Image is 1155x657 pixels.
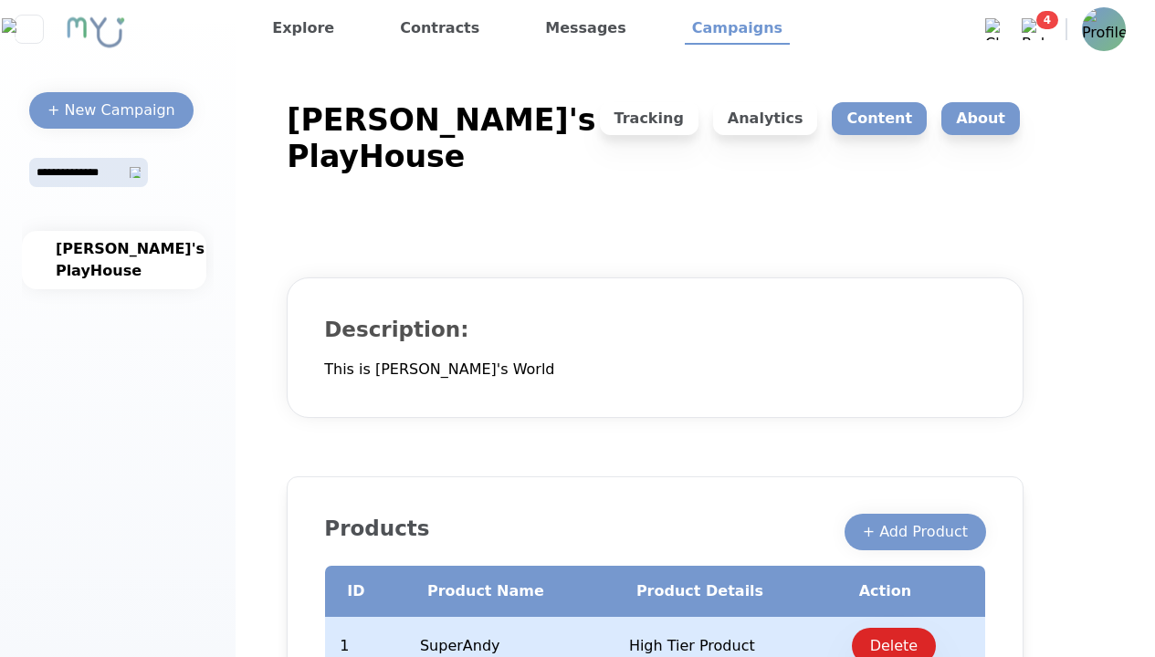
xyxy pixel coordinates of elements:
[1036,11,1058,29] span: 4
[600,102,698,135] p: Tracking
[845,514,986,550] button: + Add Product
[56,238,173,282] div: [PERSON_NAME]'s PlayHouse
[832,102,927,135] p: Content
[324,315,986,344] div: Description:
[324,344,986,381] div: This is [PERSON_NAME]'s World
[985,18,1007,40] img: Chat
[325,566,405,618] th: ID
[393,14,487,45] a: Contracts
[29,92,194,129] button: + New Campaign
[614,566,837,618] th: Product Details
[47,99,175,121] div: + New Campaign
[287,102,595,175] div: [PERSON_NAME]'s PlayHouse
[405,566,614,618] th: Product Name
[870,635,919,657] div: Delete
[538,14,633,45] a: Messages
[863,521,968,543] div: + Add Product
[1022,18,1044,40] img: Bell
[713,102,818,135] p: Analytics
[2,18,56,40] img: Close sidebar
[265,14,341,45] a: Explore
[685,14,790,45] a: Campaigns
[324,514,655,550] h2: Products
[941,102,1020,135] p: About
[837,566,986,618] th: Action
[1082,7,1126,51] img: Profile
